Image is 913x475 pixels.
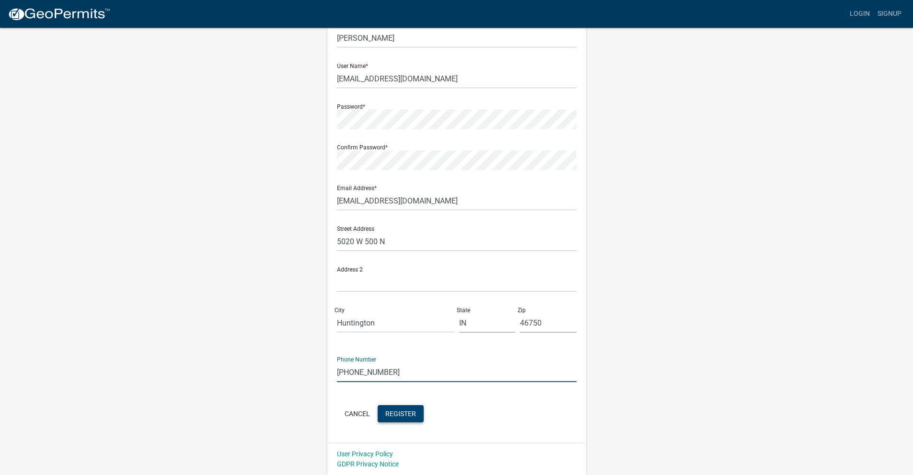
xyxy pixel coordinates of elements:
span: Register [385,409,416,417]
a: GDPR Privacy Notice [337,460,399,468]
button: Register [378,405,424,422]
a: Login [846,5,874,23]
a: User Privacy Policy [337,450,393,458]
a: Signup [874,5,905,23]
button: Cancel [337,405,378,422]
